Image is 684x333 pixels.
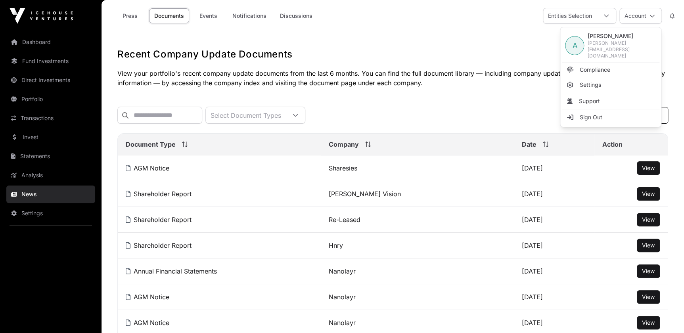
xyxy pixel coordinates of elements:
[642,268,655,274] span: View
[644,295,684,333] iframe: Chat Widget
[587,40,656,59] span: [PERSON_NAME][EMAIL_ADDRESS][DOMAIN_NAME]
[642,319,655,327] a: View
[572,40,577,51] span: A
[6,186,95,203] a: News
[642,319,655,326] span: View
[126,319,169,327] a: AGM Notice
[329,164,357,172] a: Sharesies
[642,242,655,249] span: View
[126,216,192,224] a: Shareholder Report
[579,81,601,89] span: Settings
[642,190,655,198] a: View
[206,107,286,123] div: Select Document Types
[6,128,95,146] a: Invest
[192,8,224,23] a: Events
[227,8,272,23] a: Notifications
[637,213,660,226] button: View
[637,264,660,278] button: View
[329,293,356,301] a: Nanolayr
[514,181,594,207] td: [DATE]
[6,90,95,108] a: Portfolio
[6,71,95,89] a: Direct Investments
[6,147,95,165] a: Statements
[6,109,95,127] a: Transactions
[329,190,401,198] a: [PERSON_NAME] Vision
[329,319,356,327] a: Nanolayr
[642,164,655,172] a: View
[149,8,189,23] a: Documents
[637,187,660,201] button: View
[126,140,176,149] span: Document Type
[6,205,95,222] a: Settings
[275,8,318,23] a: Discussions
[637,290,660,304] button: View
[642,190,655,197] span: View
[329,216,360,224] a: Re-Leased
[126,164,169,172] a: AGM Notice
[126,190,192,198] a: Shareholder Report
[562,63,659,77] a: Compliance
[6,33,95,51] a: Dashboard
[6,52,95,70] a: Fund Investments
[543,8,597,23] div: Entities Selection
[514,207,594,233] td: [DATE]
[637,239,660,252] button: View
[602,140,622,149] span: Action
[619,8,662,24] button: Account
[642,165,655,171] span: View
[562,78,659,92] a: Settings
[642,293,655,301] a: View
[562,110,659,124] li: Sign Out
[329,140,359,149] span: Company
[329,241,343,249] a: Hnry
[642,267,655,275] a: View
[6,166,95,184] a: Analysis
[642,293,655,300] span: View
[514,258,594,284] td: [DATE]
[329,267,356,275] a: Nanolayr
[126,241,192,249] a: Shareholder Report
[579,113,602,121] span: Sign Out
[10,8,73,24] img: Icehouse Ventures Logo
[114,8,146,23] a: Press
[126,267,217,275] a: Annual Financial Statements
[562,94,659,108] li: Support
[117,69,668,88] p: View your portfolio's recent company update documents from the last 6 months. You can find the fu...
[579,97,600,105] span: Support
[126,293,169,301] a: AGM Notice
[514,155,594,181] td: [DATE]
[522,140,536,149] span: Date
[637,161,660,175] button: View
[637,316,660,329] button: View
[579,66,610,74] span: Compliance
[642,241,655,249] a: View
[642,216,655,224] a: View
[514,233,594,258] td: [DATE]
[587,32,656,40] span: [PERSON_NAME]
[514,284,594,310] td: [DATE]
[117,48,668,61] h1: Recent Company Update Documents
